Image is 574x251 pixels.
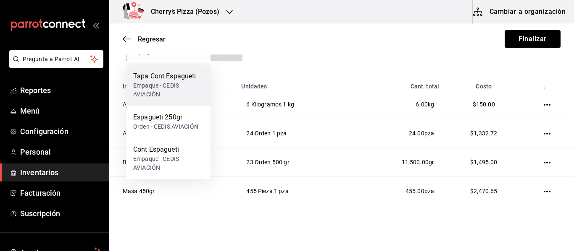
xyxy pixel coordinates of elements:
[356,148,445,177] td: gr
[9,50,103,68] button: Pregunta a Parrot AI
[405,188,424,194] span: 455.00
[109,78,236,90] th: Insumo
[236,177,355,206] td: 455 Pieza 1 pza
[133,122,198,131] div: Orden - CEDIS AVIACIÓN
[20,85,102,96] span: Reportes
[356,90,445,119] td: kg
[236,90,355,119] td: 6 Kilogramos 1 kg
[236,148,355,177] td: 23 Orden 500 gr
[473,101,495,108] span: $150.00
[470,159,497,166] span: $1,495.00
[133,112,198,122] div: Espagueti 250gr
[92,22,99,28] button: open_drawer_menu
[123,35,166,43] button: Regresar
[416,101,428,108] span: 6.00
[6,61,103,70] a: Pregunta a Parrot AI
[20,105,102,116] span: Menú
[138,35,166,43] span: Regresar
[236,119,355,148] td: 24 Orden 1 pza
[133,81,204,99] div: Empaque - CEDIS AVIACIÓN
[356,119,445,148] td: pza
[133,145,204,155] div: Cont Espagueti
[236,78,355,90] th: Unidades
[402,159,429,166] span: 11,500.00
[109,148,236,177] td: Boneless
[470,130,497,137] span: $1,332.72
[23,55,90,64] span: Pregunta a Parrot AI
[20,208,102,219] span: Suscripción
[109,119,236,148] td: Alitas 500gr
[505,30,561,48] button: Finalizar
[133,71,204,81] div: Tapa Cont Espagueti
[409,130,424,137] span: 24.00
[20,126,102,137] span: Configuración
[356,78,445,90] th: Cant. total
[20,167,102,178] span: Inventarios
[356,177,445,206] td: pza
[20,187,102,199] span: Facturación
[109,90,236,119] td: Ajonjolí
[444,78,523,90] th: Costo
[144,7,219,17] h3: Cherry’s Pizza (Pozos)
[133,155,204,172] div: Empaque - CEDIS AVIACIÓN
[109,177,236,206] td: Masa 450gr
[470,188,497,194] span: $2,470.65
[20,146,102,158] span: Personal
[523,78,574,90] th: .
